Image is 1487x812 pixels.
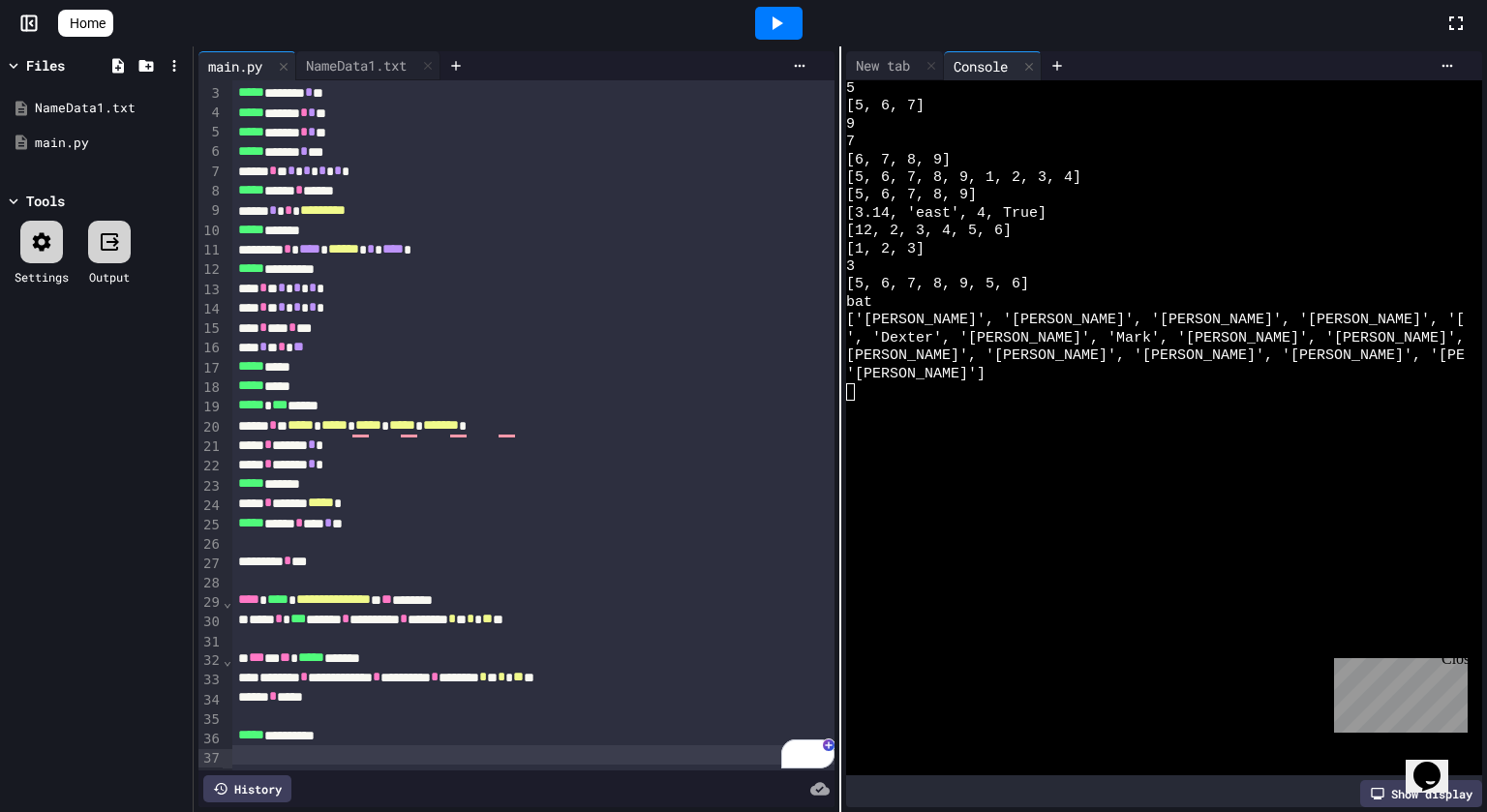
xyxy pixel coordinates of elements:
[296,55,416,75] div: NameData1.txt
[15,268,69,286] div: Settings
[846,98,925,115] span: [5, 6, 7]
[26,191,65,211] div: Tools
[846,205,1047,223] span: [3.14, 'east', 4, True]
[198,182,223,201] div: 8
[846,187,977,204] span: [5, 6, 7, 8, 9]
[198,260,223,280] div: 12
[846,169,1081,187] span: [5, 6, 7, 8, 9, 1, 2, 3, 4]
[198,749,223,768] div: 37
[198,123,223,142] div: 5
[846,366,986,383] span: '[PERSON_NAME]']
[1326,650,1468,733] iframe: chat widget
[846,116,855,134] span: 9
[198,457,223,476] div: 22
[198,84,223,104] div: 3
[846,55,920,75] div: New tab
[846,294,872,312] span: bat
[198,651,223,671] div: 32
[198,593,223,613] div: 29
[198,691,223,710] div: 34
[198,201,223,221] div: 9
[198,555,223,574] div: 27
[198,222,223,241] div: 10
[198,51,296,80] div: main.py
[944,56,1017,76] div: Console
[26,55,65,75] div: Files
[198,163,223,182] div: 7
[198,398,223,417] div: 19
[198,710,223,730] div: 35
[846,241,925,258] span: [1, 2, 3]
[198,613,223,632] div: 30
[846,51,944,80] div: New tab
[8,8,134,123] div: Chat with us now!Close
[198,574,223,593] div: 28
[198,359,223,378] div: 17
[198,477,223,496] div: 23
[846,258,855,276] span: 3
[846,223,1012,240] span: [12, 2, 3, 4, 5, 6]
[944,51,1042,80] div: Console
[198,339,223,358] div: 16
[846,152,951,169] span: [6, 7, 8, 9]
[296,51,440,80] div: NameData1.txt
[198,730,223,749] div: 36
[198,241,223,260] div: 11
[223,594,232,610] span: Fold line
[198,378,223,398] div: 18
[223,652,232,668] span: Fold line
[198,281,223,300] div: 13
[846,80,855,98] span: 5
[198,142,223,162] div: 6
[198,671,223,690] div: 33
[198,437,223,457] div: 21
[198,496,223,516] div: 24
[846,134,855,151] span: 7
[35,134,186,153] div: main.py
[1406,735,1468,793] iframe: chat widget
[35,99,186,118] div: NameData1.txt
[198,56,272,76] div: main.py
[70,14,106,33] span: Home
[89,268,130,286] div: Output
[58,10,113,37] a: Home
[198,418,223,437] div: 20
[846,276,1029,293] span: [5, 6, 7, 8, 9, 5, 6]
[198,633,223,652] div: 31
[198,516,223,535] div: 25
[198,319,223,339] div: 15
[203,775,291,802] div: History
[198,104,223,123] div: 4
[1360,780,1482,807] div: Show display
[198,535,223,555] div: 26
[232,41,835,768] div: To enrich screen reader interactions, please activate Accessibility in Grammarly extension settings
[198,300,223,319] div: 14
